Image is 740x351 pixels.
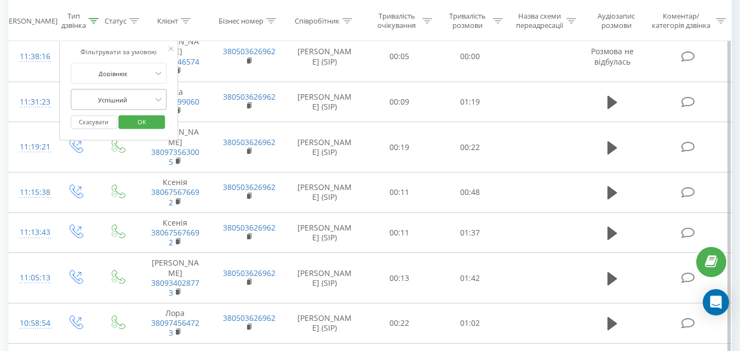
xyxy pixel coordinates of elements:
[435,82,506,122] td: 01:19
[295,16,340,25] div: Співробітник
[435,253,506,303] td: 01:42
[223,222,276,233] a: 380503626962
[223,137,276,147] a: 380503626962
[364,32,435,82] td: 00:05
[20,313,43,334] div: 10:58:54
[151,278,199,298] a: 380934028773
[364,122,435,172] td: 00:19
[20,91,43,113] div: 11:31:23
[139,172,212,213] td: Ксенія
[285,253,364,303] td: [PERSON_NAME] (SIP)
[20,136,43,158] div: 11:19:21
[285,32,364,82] td: [PERSON_NAME] (SIP)
[151,147,199,167] a: 380973563005
[2,16,58,25] div: [PERSON_NAME]
[515,11,564,30] div: Назва схеми переадресації
[61,11,86,30] div: Тип дзвінка
[445,11,490,30] div: Тривалість розмови
[435,303,506,344] td: 01:02
[435,172,506,213] td: 00:48
[285,82,364,122] td: [PERSON_NAME] (SIP)
[223,91,276,102] a: 380503626962
[435,212,506,253] td: 01:37
[703,289,729,315] div: Open Intercom Messenger
[223,182,276,192] a: 380503626962
[139,303,212,344] td: Лора
[20,182,43,203] div: 11:15:38
[20,222,43,243] div: 11:13:43
[364,253,435,303] td: 00:13
[285,172,364,213] td: [PERSON_NAME] (SIP)
[71,116,117,129] button: Скасувати
[71,47,167,57] div: Фільтрувати за умовою
[364,303,435,344] td: 00:22
[20,46,43,67] div: 11:38:16
[139,212,212,253] td: Ксенія
[589,11,644,30] div: Аудіозапис розмови
[285,212,364,253] td: [PERSON_NAME] (SIP)
[151,318,199,338] a: 380974564723
[151,187,199,207] a: 380675676692
[435,32,506,82] td: 00:00
[151,227,199,248] a: 380675676692
[223,46,276,56] a: 380503626962
[105,16,127,25] div: Статус
[139,122,212,172] td: [PERSON_NAME]
[374,11,420,30] div: Тривалість очікування
[591,46,634,66] span: Розмова не відбулась
[649,11,713,30] div: Коментар/категорія дзвінка
[364,212,435,253] td: 00:11
[157,16,178,25] div: Клієнт
[285,303,364,344] td: [PERSON_NAME] (SIP)
[285,122,364,172] td: [PERSON_NAME] (SIP)
[364,172,435,213] td: 00:11
[364,82,435,122] td: 00:09
[223,268,276,278] a: 380503626962
[435,122,506,172] td: 00:22
[139,253,212,303] td: [PERSON_NAME]
[20,267,43,289] div: 11:05:13
[223,313,276,323] a: 380503626962
[127,113,157,130] span: OK
[119,116,165,129] button: OK
[219,16,263,25] div: Бізнес номер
